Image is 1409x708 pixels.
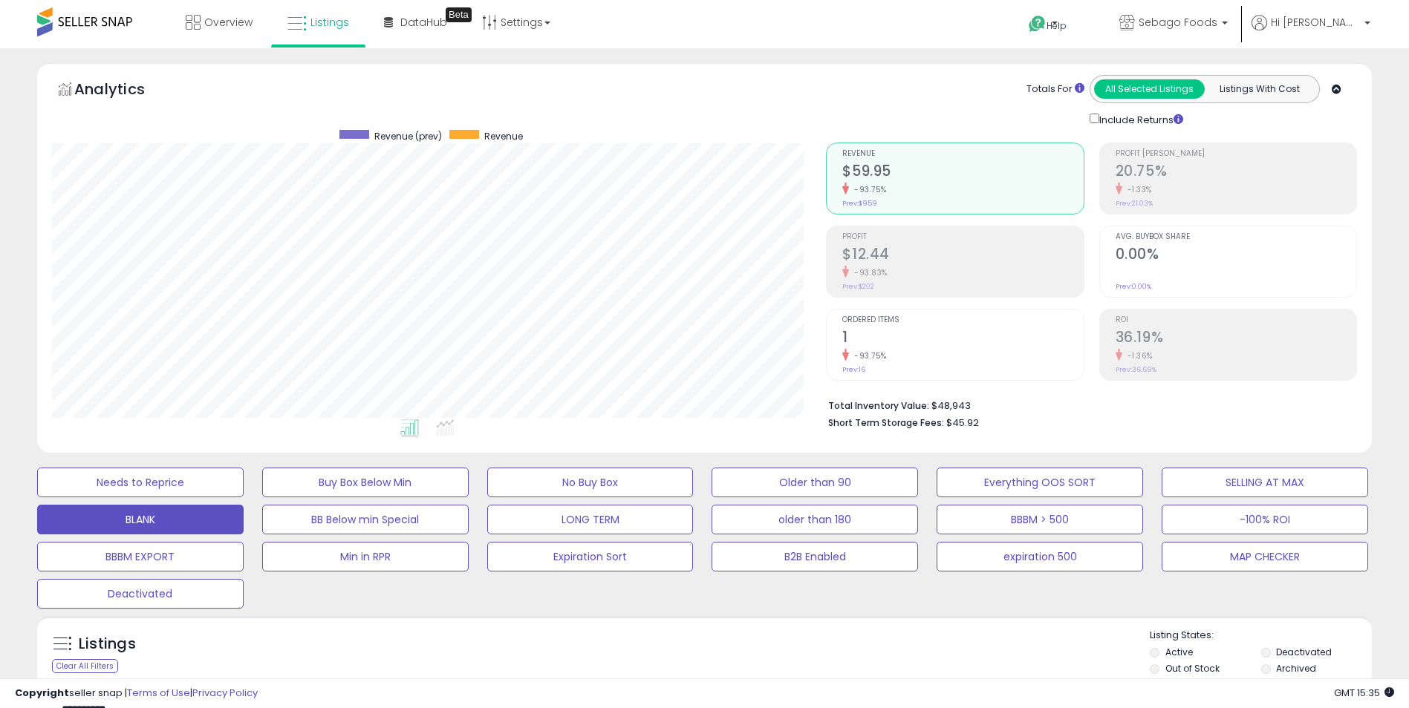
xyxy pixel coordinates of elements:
small: Prev: 0.00% [1116,282,1151,291]
strong: Copyright [15,686,69,700]
small: Prev: 36.69% [1116,365,1156,374]
span: Ordered Items [842,316,1083,324]
button: Needs to Reprice [37,468,244,497]
span: ROI [1116,316,1356,324]
button: -100% ROI [1162,505,1368,534]
span: Listings [310,15,349,30]
i: Get Help [1028,15,1047,33]
span: Overview [204,15,253,30]
label: Deactivated [1276,646,1332,658]
label: Archived [1276,662,1316,675]
div: Tooltip anchor [446,7,472,22]
b: Short Term Storage Fees: [828,416,944,429]
span: Hi [PERSON_NAME] [1271,15,1360,30]
span: Revenue [484,130,523,142]
h2: $12.44 [842,246,1083,266]
button: Expiration Sort [487,542,694,571]
button: expiration 500 [937,542,1143,571]
h2: $59.95 [842,163,1083,183]
p: Listing States: [1150,629,1372,643]
small: Prev: $959 [842,199,877,208]
button: BB Below min Special [262,505,469,534]
span: DataHub [400,15,447,30]
small: -93.75% [849,184,887,195]
small: -1.33% [1122,184,1152,195]
button: SELLING AT MAX [1162,468,1368,497]
button: Listings With Cost [1204,79,1315,99]
b: Total Inventory Value: [828,399,929,412]
span: Revenue (prev) [374,130,442,142]
h2: 0.00% [1116,246,1356,266]
small: Prev: $202 [842,282,874,291]
button: BBBM > 500 [937,505,1143,534]
button: BLANK [37,505,244,534]
h2: 36.19% [1116,329,1356,349]
button: Deactivated [37,579,244,609]
a: Help [1017,4,1096,48]
span: Sebago Foods [1139,15,1217,30]
div: Include Returns [1078,111,1201,128]
span: $45.92 [946,416,979,430]
button: All Selected Listings [1094,79,1205,99]
li: $48,943 [828,396,1346,413]
label: Active [1165,646,1193,658]
a: Privacy Policy [192,686,258,700]
button: B2B Enabled [712,542,918,571]
small: Prev: 21.03% [1116,199,1153,208]
h2: 20.75% [1116,163,1356,183]
div: Totals For [1026,82,1084,96]
div: seller snap | | [15,686,258,701]
a: Hi [PERSON_NAME] [1252,15,1370,48]
span: 2025-10-13 15:35 GMT [1334,686,1394,700]
button: MAP CHECKER [1162,542,1368,571]
span: Avg. Buybox Share [1116,233,1356,241]
button: BBBM EXPORT [37,542,244,571]
button: No Buy Box [487,468,694,497]
button: Older than 90 [712,468,918,497]
h5: Analytics [74,79,174,103]
small: -1.36% [1122,350,1153,361]
button: older than 180 [712,505,918,534]
span: Revenue [842,150,1083,158]
button: Everything OOS SORT [937,468,1143,497]
h5: Listings [79,634,136,655]
label: Out of Stock [1165,662,1220,675]
small: Prev: 16 [842,365,865,374]
span: Profit [842,233,1083,241]
div: Clear All Filters [52,659,118,673]
span: Profit [PERSON_NAME] [1116,150,1356,158]
span: Help [1047,19,1067,32]
h2: 1 [842,329,1083,349]
small: -93.83% [849,267,888,278]
button: LONG TERM [487,505,694,534]
a: Terms of Use [127,686,190,700]
button: Min in RPR [262,542,469,571]
button: Buy Box Below Min [262,468,469,497]
small: -93.75% [849,350,887,361]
